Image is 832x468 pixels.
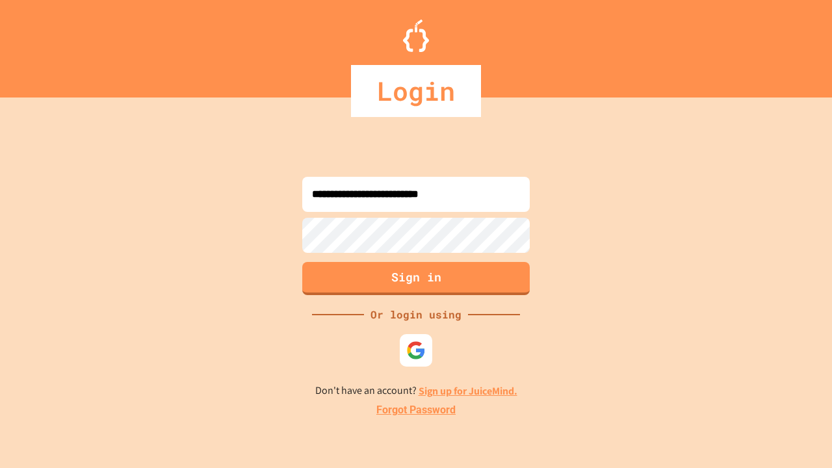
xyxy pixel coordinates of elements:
img: google-icon.svg [406,341,426,360]
button: Sign in [302,262,530,295]
p: Don't have an account? [315,383,517,399]
a: Forgot Password [376,402,456,418]
a: Sign up for JuiceMind. [419,384,517,398]
div: Or login using [364,307,468,322]
img: Logo.svg [403,19,429,52]
div: Login [351,65,481,117]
